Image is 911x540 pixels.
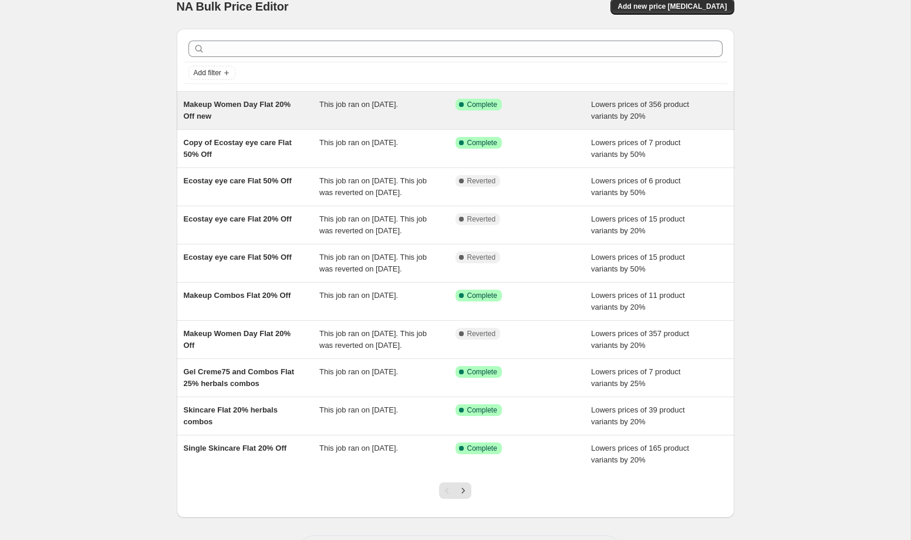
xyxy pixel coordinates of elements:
span: Complete [467,405,497,415]
span: Ecostay eye care Flat 50% Off [184,253,292,261]
span: Complete [467,100,497,109]
span: Gel Creme75 and Combos Flat 25% herbals combos [184,367,295,388]
span: Makeup Combos Flat 20% Off [184,291,291,300]
span: This job ran on [DATE]. [319,100,398,109]
span: Lowers prices of 6 product variants by 50% [591,176,680,197]
span: Complete [467,444,497,453]
span: Lowers prices of 7 product variants by 50% [591,138,680,159]
span: This job ran on [DATE]. [319,444,398,452]
span: Lowers prices of 165 product variants by 20% [591,444,689,464]
span: Lowers prices of 11 product variants by 20% [591,291,685,311]
span: Ecostay eye care Flat 50% Off [184,176,292,185]
span: This job ran on [DATE]. [319,291,398,300]
span: Add filter [194,68,221,78]
span: This job ran on [DATE]. [319,367,398,376]
span: This job ran on [DATE]. This job was reverted on [DATE]. [319,253,427,273]
span: Reverted [467,176,496,186]
span: Skincare Flat 20% herbals combos [184,405,278,426]
span: Add new price [MEDICAL_DATA] [618,2,727,11]
span: This job ran on [DATE]. This job was reverted on [DATE]. [319,176,427,197]
span: Lowers prices of 15 product variants by 20% [591,214,685,235]
span: Complete [467,291,497,300]
span: Reverted [467,329,496,338]
span: Lowers prices of 356 product variants by 20% [591,100,689,120]
span: Single Skincare Flat 20% Off [184,444,287,452]
span: Makeup Women Day Flat 20% Off [184,329,291,350]
span: Complete [467,367,497,377]
span: This job ran on [DATE]. [319,138,398,147]
span: Reverted [467,214,496,224]
span: Lowers prices of 39 product variants by 20% [591,405,685,426]
span: Lowers prices of 7 product variants by 25% [591,367,680,388]
span: Complete [467,138,497,147]
span: This job ran on [DATE]. This job was reverted on [DATE]. [319,329,427,350]
span: Makeup Women Day Flat 20% Off new [184,100,291,120]
span: This job ran on [DATE]. This job was reverted on [DATE]. [319,214,427,235]
button: Add filter [188,66,235,80]
span: This job ran on [DATE]. [319,405,398,414]
span: Reverted [467,253,496,262]
nav: Pagination [439,482,471,499]
button: Next [455,482,471,499]
span: Lowers prices of 357 product variants by 20% [591,329,689,350]
span: Copy of Ecostay eye care Flat 50% Off [184,138,292,159]
span: Ecostay eye care Flat 20% Off [184,214,292,223]
span: Lowers prices of 15 product variants by 50% [591,253,685,273]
